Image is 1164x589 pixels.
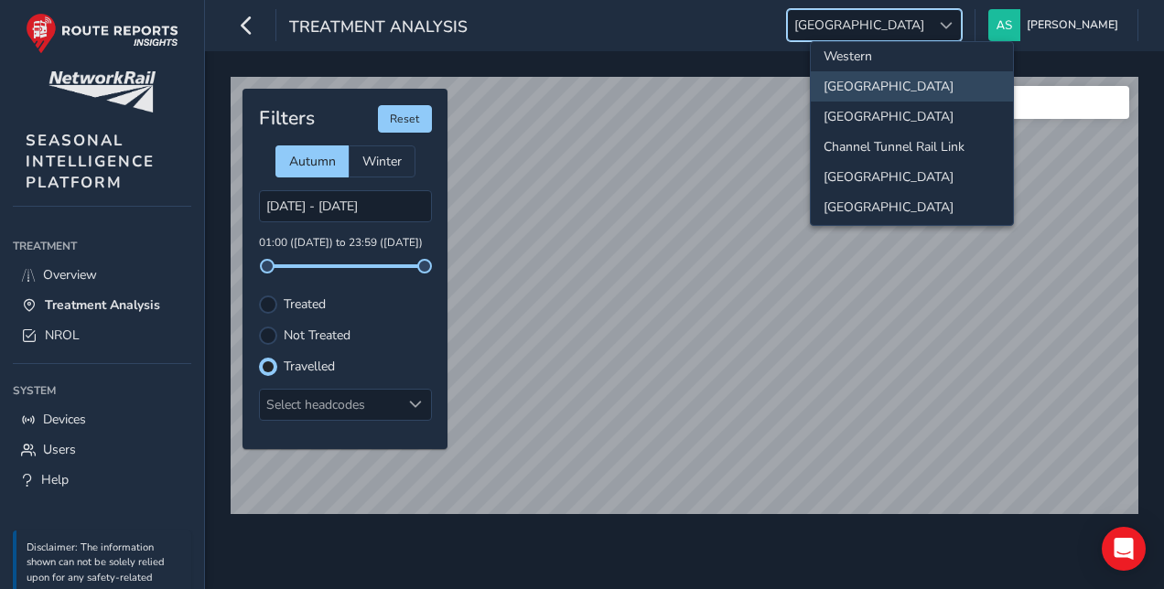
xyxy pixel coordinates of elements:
button: Reset [378,105,432,133]
canvas: Map [231,77,1138,514]
span: Overview [43,266,97,284]
label: Travelled [284,360,335,373]
div: Treatment [13,232,191,260]
div: Select headcodes [260,390,401,420]
li: East Coast [811,162,1013,192]
li: East Midlands [811,192,1013,222]
span: Devices [43,411,86,428]
span: Users [43,441,76,458]
li: Scotland [811,71,1013,102]
li: Anglia [811,102,1013,132]
a: Users [13,434,191,465]
span: [PERSON_NAME] [1027,9,1118,41]
a: Devices [13,404,191,434]
span: Treatment Analysis [289,16,468,41]
span: Treatment Analysis [45,296,160,314]
div: Autumn [275,145,349,177]
div: Winter [349,145,415,177]
a: Treatment Analysis [13,290,191,320]
label: Treated [284,298,326,311]
img: diamond-layout [988,9,1020,41]
button: [PERSON_NAME] [988,9,1125,41]
a: NROL [13,320,191,350]
div: System [13,377,191,404]
li: Western [811,41,1013,71]
li: Channel Tunnel Rail Link [811,132,1013,162]
span: NROL [45,327,80,344]
a: Overview [13,260,191,290]
img: customer logo [48,71,156,112]
span: [GEOGRAPHIC_DATA] [788,10,931,40]
span: Winter [362,153,402,170]
span: SEASONAL INTELLIGENCE PLATFORM [26,130,155,193]
img: rr logo [26,13,178,54]
span: Help [41,471,69,488]
p: 01:00 ([DATE]) to 23:59 ([DATE]) [259,235,432,252]
div: Open Intercom Messenger [1102,527,1146,571]
input: Search [910,86,1129,119]
label: Not Treated [284,329,350,342]
h4: Filters [259,107,315,130]
span: Autumn [289,153,336,170]
a: Help [13,465,191,495]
